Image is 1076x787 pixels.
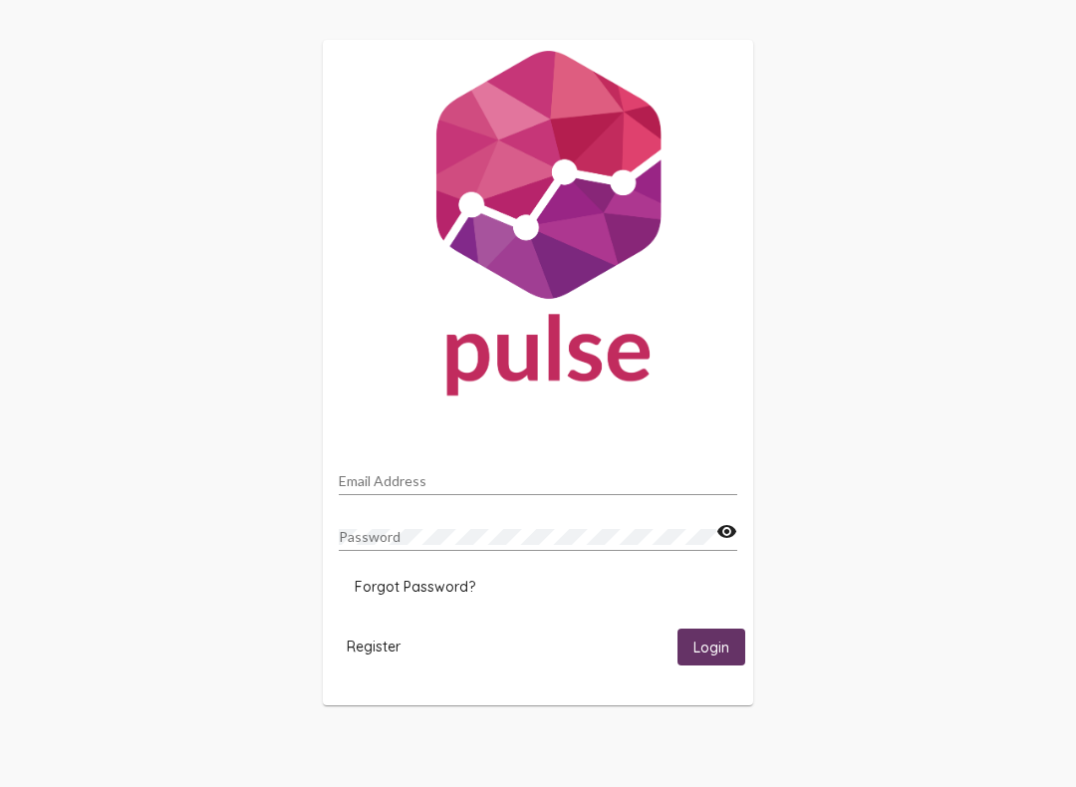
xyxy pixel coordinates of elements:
[339,569,491,605] button: Forgot Password?
[677,629,745,665] button: Login
[355,578,475,596] span: Forgot Password?
[716,520,737,544] mat-icon: visibility
[347,638,401,656] span: Register
[693,639,729,656] span: Login
[323,40,753,416] img: Pulse For Good Logo
[331,629,416,665] button: Register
